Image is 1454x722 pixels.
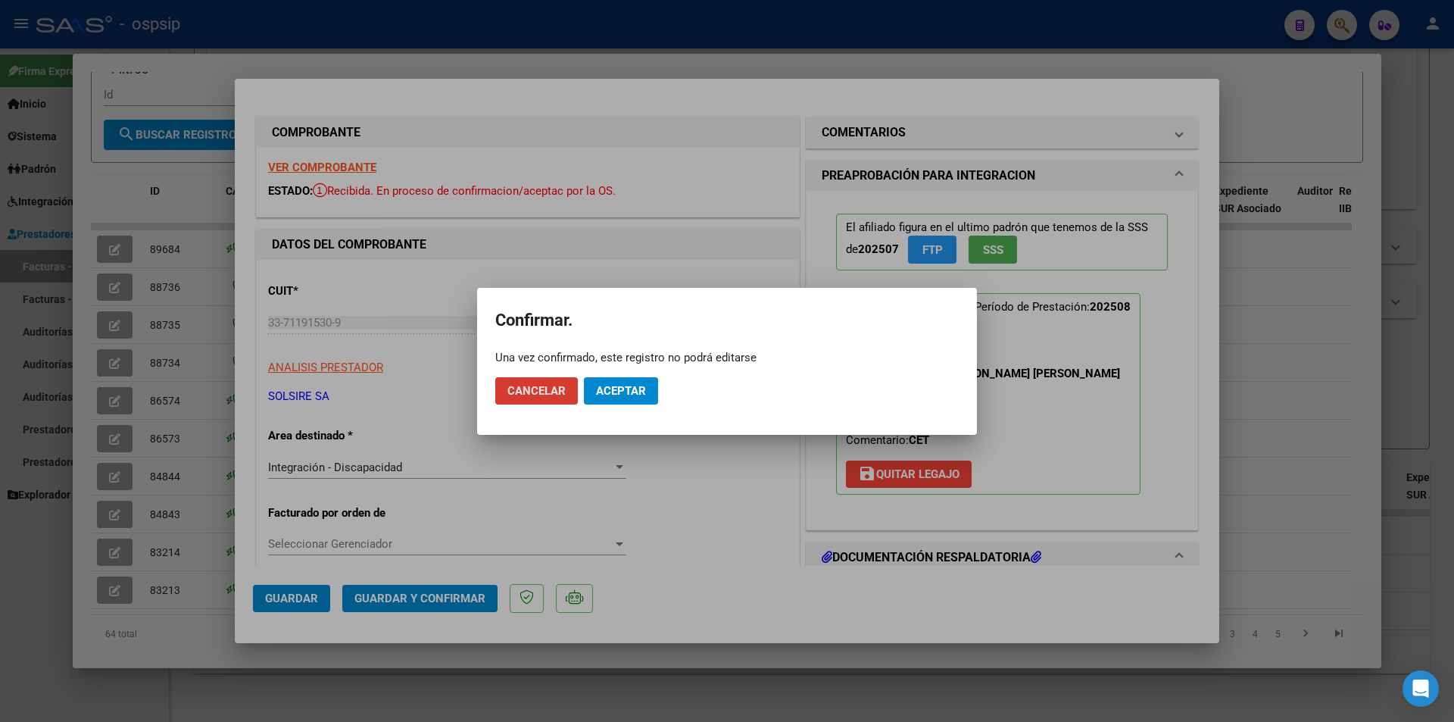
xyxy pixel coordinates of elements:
span: Aceptar [596,384,646,398]
div: Una vez confirmado, este registro no podrá editarse [495,350,959,365]
button: Aceptar [584,377,658,405]
span: Cancelar [507,384,566,398]
button: Cancelar [495,377,578,405]
div: Open Intercom Messenger [1403,670,1439,707]
h2: Confirmar. [495,306,959,335]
